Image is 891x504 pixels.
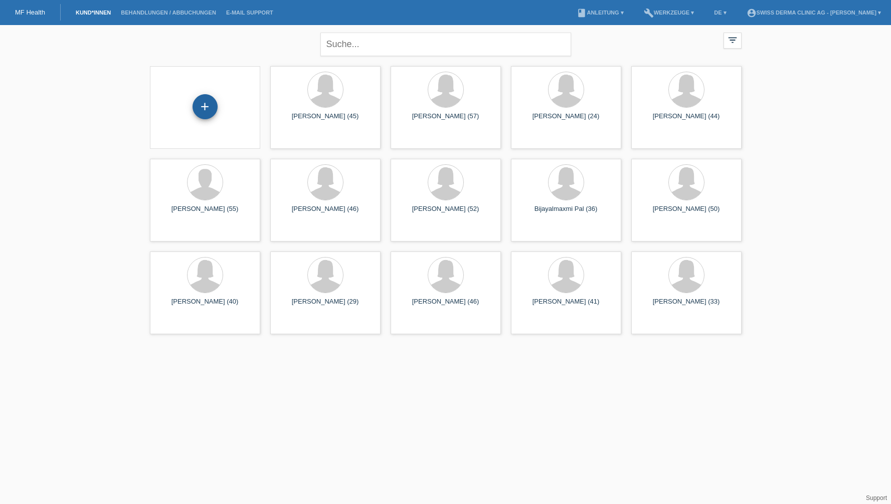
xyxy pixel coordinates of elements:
div: [PERSON_NAME] (45) [278,112,373,128]
i: filter_list [727,35,738,46]
a: Support [866,494,887,501]
i: book [577,8,587,18]
div: [PERSON_NAME] (57) [399,112,493,128]
i: build [644,8,654,18]
div: Bijayalmaxmi Pal (36) [519,205,613,221]
div: [PERSON_NAME] (46) [278,205,373,221]
div: [PERSON_NAME] (52) [399,205,493,221]
div: [PERSON_NAME] (46) [399,298,493,314]
div: [PERSON_NAME] (50) [639,205,734,221]
a: buildWerkzeuge ▾ [639,10,699,16]
a: MF Health [15,9,45,16]
div: [PERSON_NAME] (29) [278,298,373,314]
a: Kund*innen [71,10,116,16]
a: DE ▾ [709,10,731,16]
div: [PERSON_NAME] (55) [158,205,252,221]
div: Kund*in hinzufügen [193,98,217,115]
a: E-Mail Support [221,10,278,16]
div: [PERSON_NAME] (33) [639,298,734,314]
div: [PERSON_NAME] (41) [519,298,613,314]
div: [PERSON_NAME] (24) [519,112,613,128]
a: account_circleSwiss Derma Clinic AG - [PERSON_NAME] ▾ [742,10,886,16]
input: Suche... [320,33,571,56]
a: bookAnleitung ▾ [572,10,628,16]
div: [PERSON_NAME] (40) [158,298,252,314]
div: [PERSON_NAME] (44) [639,112,734,128]
i: account_circle [747,8,757,18]
a: Behandlungen / Abbuchungen [116,10,221,16]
